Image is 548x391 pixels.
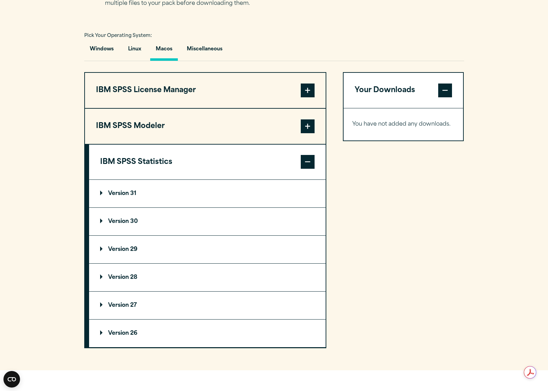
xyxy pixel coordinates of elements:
[181,41,228,61] button: Miscellaneous
[100,303,137,308] p: Version 27
[89,320,326,347] summary: Version 26
[85,109,326,144] button: IBM SPSS Modeler
[85,73,326,108] button: IBM SPSS License Manager
[123,41,147,61] button: Linux
[89,179,326,348] div: IBM SPSS Statistics
[84,41,119,61] button: Windows
[100,191,136,196] p: Version 31
[89,236,326,263] summary: Version 29
[344,73,463,108] button: Your Downloads
[352,119,455,129] p: You have not added any downloads.
[89,145,326,180] button: IBM SPSS Statistics
[100,331,137,336] p: Version 26
[344,108,463,140] div: Your Downloads
[3,371,20,388] button: Open CMP widget
[89,292,326,319] summary: Version 27
[89,180,326,207] summary: Version 31
[100,219,138,224] p: Version 30
[150,41,178,61] button: Macos
[100,275,137,280] p: Version 28
[100,247,137,252] p: Version 29
[84,33,152,38] span: Pick Your Operating System:
[89,208,326,235] summary: Version 30
[89,264,326,291] summary: Version 28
